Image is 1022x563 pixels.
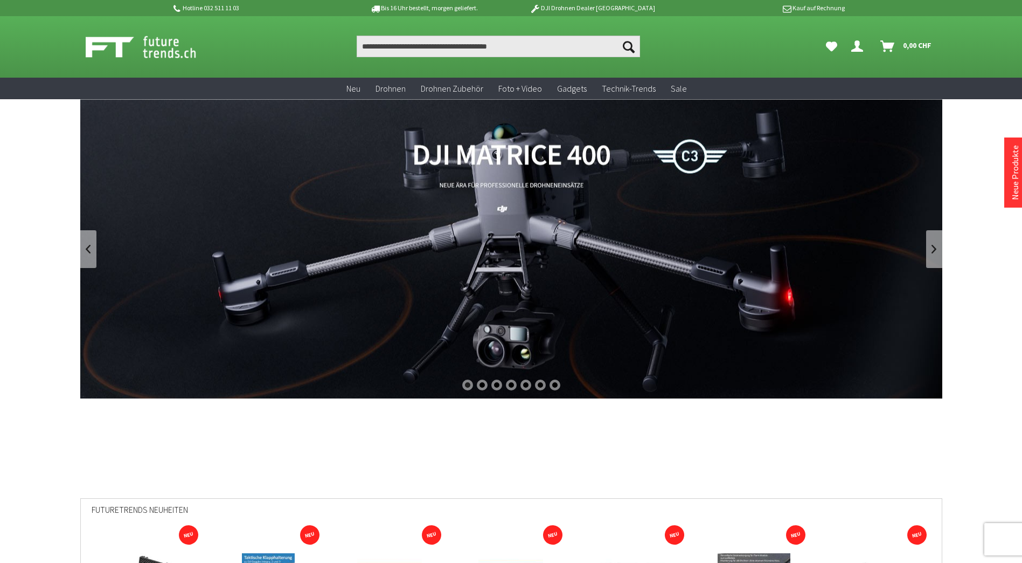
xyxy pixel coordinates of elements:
[508,2,676,15] p: DJI Drohnen Dealer [GEOGRAPHIC_DATA]
[491,380,502,390] div: 3
[357,36,640,57] input: Produkt, Marke, Kategorie, EAN, Artikelnummer…
[1010,145,1020,200] a: Neue Produkte
[368,78,413,100] a: Drohnen
[498,83,542,94] span: Foto + Video
[663,78,694,100] a: Sale
[535,380,546,390] div: 6
[340,2,508,15] p: Bis 16 Uhr bestellt, morgen geliefert.
[339,78,368,100] a: Neu
[821,36,843,57] a: Meine Favoriten
[172,2,340,15] p: Hotline 032 511 11 03
[594,78,663,100] a: Technik-Trends
[550,78,594,100] a: Gadgets
[346,83,360,94] span: Neu
[671,83,687,94] span: Sale
[92,499,931,528] div: Futuretrends Neuheiten
[677,2,845,15] p: Kauf auf Rechnung
[520,380,531,390] div: 5
[557,83,587,94] span: Gadgets
[602,83,656,94] span: Technik-Trends
[550,380,560,390] div: 7
[421,83,483,94] span: Drohnen Zubehör
[80,99,942,399] a: DJI Matrice 400
[617,36,640,57] button: Suchen
[86,33,220,60] img: Shop Futuretrends - zur Startseite wechseln
[903,37,931,54] span: 0,00 CHF
[847,36,872,57] a: Dein Konto
[376,83,406,94] span: Drohnen
[477,380,488,390] div: 2
[491,78,550,100] a: Foto + Video
[462,380,473,390] div: 1
[413,78,491,100] a: Drohnen Zubehör
[876,36,937,57] a: Warenkorb
[506,380,517,390] div: 4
